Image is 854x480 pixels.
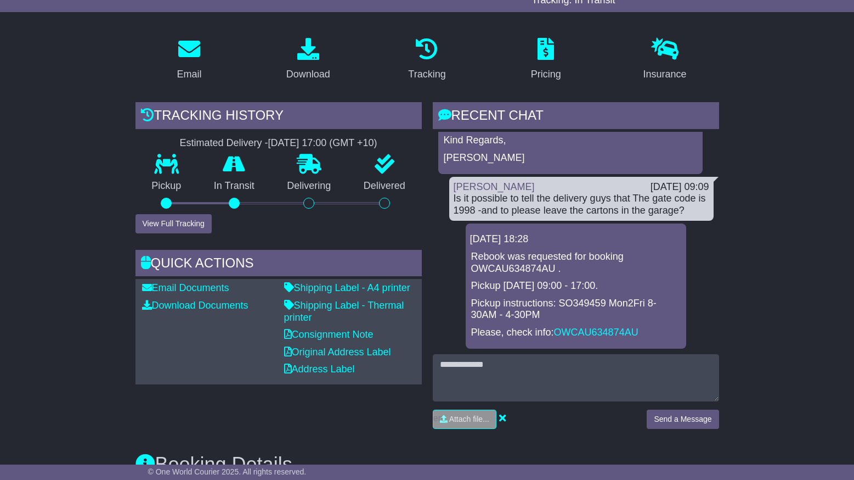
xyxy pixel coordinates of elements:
p: Delivering [271,180,348,192]
p: In Transit [197,180,271,192]
h3: Booking Details [135,454,719,476]
button: Send a Message [647,410,719,429]
div: [DATE] 18:28 [470,233,682,245]
a: Tracking [401,34,453,86]
div: Email [177,67,201,82]
div: Estimated Delivery - [135,137,422,149]
a: Original Address Label [284,347,391,358]
div: RECENT CHAT [433,102,719,132]
p: Rebook was requested for booking OWCAU634874AU . [471,251,681,275]
span: © One World Courier 2025. All rights reserved. [148,467,307,476]
a: Shipping Label - A4 printer [284,282,410,293]
p: Pickup [DATE] 09:00 - 17:00. [471,280,681,292]
a: Consignment Note [284,329,374,340]
a: Pricing [524,34,568,86]
a: Email [169,34,208,86]
a: Download [279,34,337,86]
a: OWCAU634874AU [554,327,638,338]
a: Shipping Label - Thermal printer [284,300,404,323]
p: Please, check info: [471,327,681,339]
a: Insurance [636,34,694,86]
div: Tracking [408,67,445,82]
div: Tracking history [135,102,422,132]
div: [DATE] 09:09 [651,181,709,193]
div: [DATE] 17:00 (GMT +10) [268,137,377,149]
div: Is it possible to tell the delivery guys that The gate code is 1998 -and to please leave the cart... [454,193,709,216]
p: Pickup [135,180,198,192]
button: View Full Tracking [135,214,212,233]
a: Download Documents [142,300,248,311]
p: Delivered [347,180,422,192]
a: Address Label [284,364,355,375]
a: Email Documents [142,282,229,293]
div: Download [286,67,330,82]
p: Kind Regards, [444,135,697,147]
p: [PERSON_NAME] [444,152,697,164]
p: Pickup instructions: SO349459 Mon2Fri 8-30AM - 4-30PM [471,298,681,321]
div: Insurance [643,67,687,82]
div: Quick Actions [135,250,422,280]
a: [PERSON_NAME] [454,181,535,192]
div: Pricing [531,67,561,82]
